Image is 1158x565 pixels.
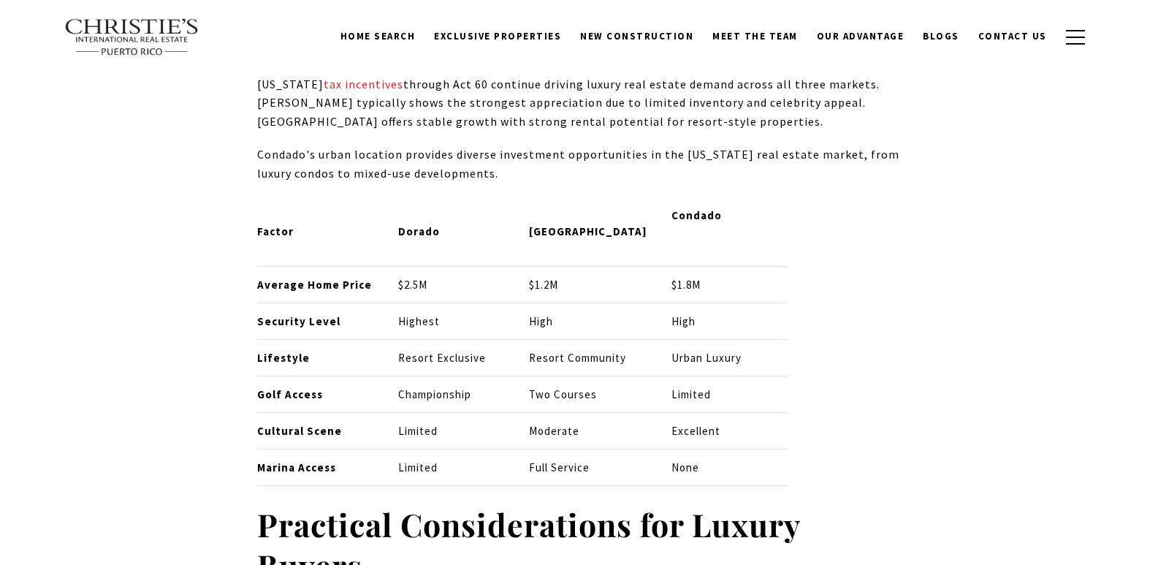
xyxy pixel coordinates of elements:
p: Championship [398,386,505,404]
strong: Lifestyle [257,351,310,365]
a: Meet the Team [703,23,807,50]
p: Highest [398,313,505,331]
p: Moderate [529,422,647,441]
p: Resort Community [529,349,647,368]
span: Exclusive Properties [434,30,561,42]
p: Full Service [529,459,647,477]
p: $1.8M [671,276,788,295]
p: High [671,313,788,331]
p: Condado's urban location provides diverse investment opportunities in the [US_STATE] real estate ... [257,145,902,183]
span: Our Advantage [817,30,904,42]
a: Home Search [331,23,425,50]
p: $1.2M [529,276,647,295]
p: Condado [671,207,788,225]
p: Resort Exclusive [398,349,505,368]
p: [US_STATE] through Act 60 continue driving luxury real estate demand across all three markets. [P... [257,75,902,132]
strong: Cultural Scene [257,424,342,438]
p: Factor [257,223,374,241]
p: $2.5M [398,276,505,295]
p: High [529,313,647,331]
span: Blogs [923,30,959,42]
a: New Construction [571,23,703,50]
p: None [671,459,788,477]
p: [GEOGRAPHIC_DATA] [529,223,647,241]
a: Exclusive Properties [424,23,571,50]
img: Christie's International Real Estate text transparent background [64,18,200,56]
strong: Average Home Price [257,278,372,292]
strong: Golf Access [257,387,323,401]
strong: Security Level [257,314,340,328]
p: Limited [398,459,505,477]
p: Limited [671,386,788,404]
p: Urban Luxury [671,349,788,368]
p: Limited [398,422,505,441]
p: Two Courses [529,386,647,404]
a: tax incentives [324,77,403,91]
span: New Construction [580,30,693,42]
strong: Marina Access [257,460,336,474]
a: Blogs [913,23,969,50]
a: Our Advantage [807,23,914,50]
p: Dorado [398,223,505,241]
p: Excellent [671,422,788,441]
span: Contact Us [978,30,1047,42]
